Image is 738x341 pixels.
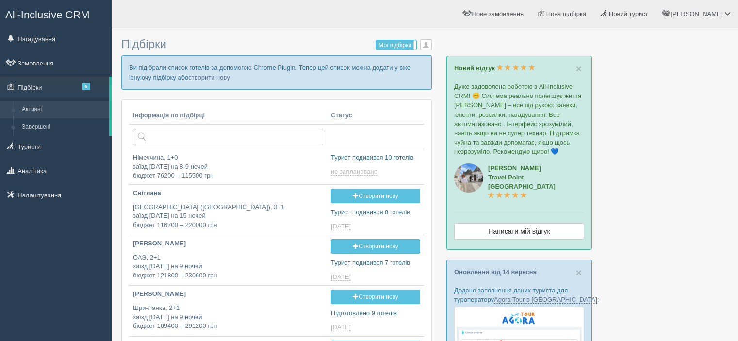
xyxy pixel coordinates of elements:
[331,309,420,318] p: Підготовлено 9 готелів
[133,290,323,299] p: [PERSON_NAME]
[472,10,524,17] span: Нове замовлення
[546,10,587,17] span: Нова підбірка
[5,9,90,21] span: All-Inclusive CRM
[129,107,327,125] th: Інформація по підбірці
[133,153,323,180] p: Німеччина, 1+0 заїзд [DATE] на 8-9 ночей бюджет 76200 – 115500 грн
[576,63,582,74] span: ×
[331,153,420,162] p: Турист подивився 10 готелів
[331,168,377,176] span: не заплановано
[133,129,323,145] input: Пошук за країною або туристом
[129,286,327,335] a: [PERSON_NAME] Шри-Ланка, 2+1заїзд [DATE] на 9 ночейбюджет 169400 – 291200 грн
[331,273,351,281] span: [DATE]
[376,40,416,50] label: Мої підбірки
[454,82,584,156] p: Дуже задоволена роботою з All-Inclusive CRM! 😊 Система реально полегшує життя [PERSON_NAME] – все...
[454,223,584,240] a: Написати мій відгук
[576,64,582,74] button: Close
[454,268,537,276] a: Оновлення від 14 вересня
[17,101,109,118] a: Активні
[331,223,353,230] a: [DATE]
[133,189,323,198] p: Світлана
[129,185,327,234] a: Світлана [GEOGRAPHIC_DATA] ([GEOGRAPHIC_DATA]), 3+1заїзд [DATE] на 15 ночейбюджет 116700 – 220000...
[609,10,648,17] span: Новий турист
[331,239,420,254] a: Створити нову
[576,267,582,278] span: ×
[331,290,420,304] a: Створити нову
[121,37,166,50] span: Підбірки
[17,118,109,136] a: Завершені
[133,239,323,248] p: [PERSON_NAME]
[331,168,379,176] a: не заплановано
[331,223,351,230] span: [DATE]
[327,107,424,125] th: Статус
[494,296,597,304] a: Agora Tour в [GEOGRAPHIC_DATA]
[133,203,323,230] p: [GEOGRAPHIC_DATA] ([GEOGRAPHIC_DATA]), 3+1 заїзд [DATE] на 15 ночей бюджет 116700 – 220000 грн
[454,65,535,72] a: Новий відгук
[133,253,323,280] p: ОАЭ, 2+1 заїзд [DATE] на 9 ночей бюджет 121800 – 230600 грн
[331,324,353,331] a: [DATE]
[133,304,323,331] p: Шри-Ланка, 2+1 заїзд [DATE] на 9 ночей бюджет 169400 – 291200 грн
[331,273,353,281] a: [DATE]
[129,149,327,184] a: Німеччина, 1+0заїзд [DATE] на 8-9 ночейбюджет 76200 – 115500 грн
[188,74,230,81] a: створити нову
[671,10,722,17] span: [PERSON_NAME]
[331,324,351,331] span: [DATE]
[331,259,420,268] p: Турист подивився 7 готелів
[121,55,432,89] p: Ви підібрали список готелів за допомогою Chrome Plugin. Тепер цей список можна додати у вже існую...
[576,267,582,277] button: Close
[0,0,111,27] a: All-Inclusive CRM
[82,83,90,90] span: 6
[454,286,584,304] p: Додано заповнення даних туриста для туроператору :
[331,208,420,217] p: Турист подивився 8 готелів
[129,235,327,284] a: [PERSON_NAME] ОАЭ, 2+1заїзд [DATE] на 9 ночейбюджет 121800 – 230600 грн
[331,189,420,203] a: Створити нову
[488,164,556,199] a: [PERSON_NAME]Travel Point, [GEOGRAPHIC_DATA]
